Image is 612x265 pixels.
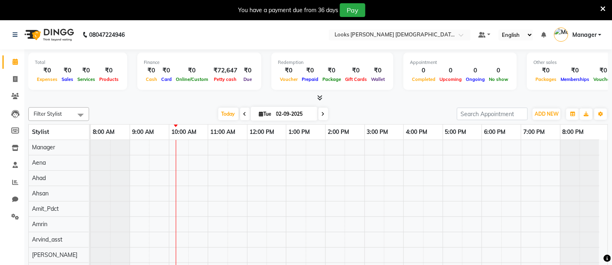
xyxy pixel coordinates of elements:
[410,59,510,66] div: Appointment
[144,66,159,75] div: ₹0
[130,126,156,138] a: 9:00 AM
[218,108,239,120] span: Today
[60,76,75,82] span: Sales
[369,76,387,82] span: Wallet
[487,66,510,75] div: 0
[212,76,239,82] span: Petty cash
[286,126,312,138] a: 1:00 PM
[457,108,528,120] input: Search Appointment
[97,66,121,75] div: ₹0
[241,66,255,75] div: ₹0
[300,66,320,75] div: ₹0
[257,111,274,117] span: Tue
[443,126,469,138] a: 5:00 PM
[464,76,487,82] span: Ongoing
[241,76,254,82] span: Due
[35,66,60,75] div: ₹0
[174,66,210,75] div: ₹0
[97,76,121,82] span: Products
[144,76,159,82] span: Cash
[75,76,97,82] span: Services
[365,126,390,138] a: 3:00 PM
[572,31,597,39] span: Manager
[159,66,174,75] div: ₹0
[274,108,314,120] input: 2025-09-02
[320,76,343,82] span: Package
[32,128,49,136] span: Stylist
[32,251,77,259] span: [PERSON_NAME]
[369,66,387,75] div: ₹0
[561,126,586,138] a: 8:00 PM
[169,126,198,138] a: 10:00 AM
[91,126,117,138] a: 8:00 AM
[559,66,591,75] div: ₹0
[482,126,508,138] a: 6:00 PM
[487,76,510,82] span: No show
[34,110,62,117] span: Filter Stylist
[32,159,46,166] span: Aena
[60,66,75,75] div: ₹0
[343,76,369,82] span: Gift Cards
[238,6,338,15] div: You have a payment due from 36 days
[75,66,97,75] div: ₹0
[535,111,559,117] span: ADD NEW
[533,66,559,75] div: ₹0
[278,76,300,82] span: Voucher
[343,66,369,75] div: ₹0
[278,59,387,66] div: Redemption
[210,66,241,75] div: ₹72,647
[35,59,121,66] div: Total
[144,59,255,66] div: Finance
[300,76,320,82] span: Prepaid
[437,76,464,82] span: Upcoming
[326,126,351,138] a: 2:00 PM
[208,126,237,138] a: 11:00 AM
[533,108,561,120] button: ADD NEW
[32,236,62,243] span: Arvind_asst
[32,144,55,151] span: Manager
[174,76,210,82] span: Online/Custom
[320,66,343,75] div: ₹0
[521,126,547,138] a: 7:00 PM
[437,66,464,75] div: 0
[554,28,568,42] img: Manager
[410,66,437,75] div: 0
[464,66,487,75] div: 0
[159,76,174,82] span: Card
[278,66,300,75] div: ₹0
[559,76,591,82] span: Memberships
[247,126,276,138] a: 12:00 PM
[89,23,125,46] b: 08047224946
[410,76,437,82] span: Completed
[340,3,365,17] button: Pay
[533,76,559,82] span: Packages
[404,126,429,138] a: 4:00 PM
[21,23,76,46] img: logo
[32,220,47,228] span: Amrin
[35,76,60,82] span: Expenses
[32,205,59,212] span: Amit_Pdct
[32,190,49,197] span: Ahsan
[32,174,46,182] span: Ahad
